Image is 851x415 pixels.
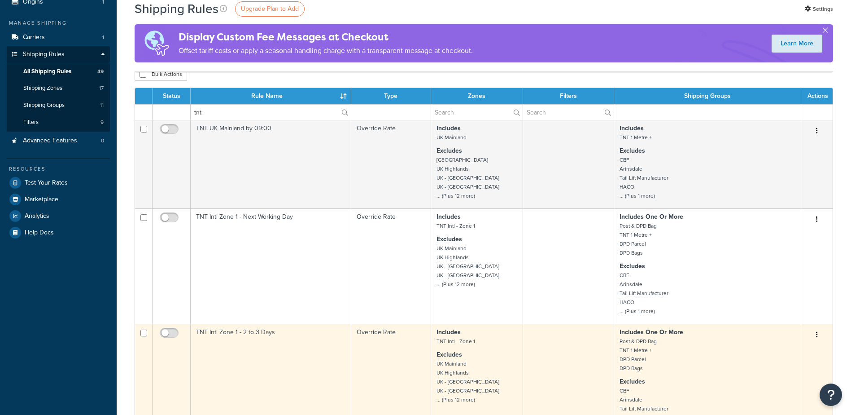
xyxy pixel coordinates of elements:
h4: Display Custom Fee Messages at Checkout [179,30,473,44]
span: Advanced Features [23,137,77,145]
strong: Includes [436,212,461,221]
small: CBF Arinsdale Tail Lift Manufacturer HACO ... (Plus 1 more) [620,156,668,200]
td: Override Rate [351,120,431,208]
strong: Includes One Or More [620,212,683,221]
strong: Includes [436,124,461,133]
strong: Excludes [436,146,462,155]
span: Analytics [25,212,49,220]
input: Search [191,105,351,120]
span: Test Your Rates [25,179,68,187]
a: Advanced Features 0 [7,132,110,149]
td: TNT Intl Zone 1 - Next Working Day [191,208,351,324]
li: Advanced Features [7,132,110,149]
li: Shipping Rules [7,46,110,132]
strong: Excludes [620,146,645,155]
span: 49 [97,68,104,75]
a: Learn More [772,35,822,53]
a: Filters 9 [7,114,110,131]
input: Search [523,105,614,120]
span: Marketplace [25,196,58,203]
span: 11 [100,102,104,109]
strong: Excludes [436,234,462,244]
small: Post & DPD Bag TNT 1 Metre + DPD Parcel DPD Bags [620,337,657,372]
li: Shipping Groups [7,97,110,114]
span: Shipping Rules [23,51,65,58]
div: Resources [7,165,110,173]
span: 9 [100,119,104,126]
strong: Includes [620,124,644,133]
small: Post & DPD Bag TNT 1 Metre + DPD Parcel DPD Bags [620,222,657,257]
a: All Shipping Rules 49 [7,63,110,80]
th: Status [153,88,191,104]
strong: Includes [436,327,461,337]
small: [GEOGRAPHIC_DATA] UK Highlands UK - [GEOGRAPHIC_DATA] UK - [GEOGRAPHIC_DATA] ... (Plus 12 more) [436,156,499,200]
span: Shipping Zones [23,84,62,92]
li: Filters [7,114,110,131]
p: Offset tariff costs or apply a seasonal handling charge with a transparent message at checkout. [179,44,473,57]
span: 0 [101,137,104,145]
a: Analytics [7,208,110,224]
li: Carriers [7,29,110,46]
td: Override Rate [351,208,431,324]
strong: Excludes [436,350,462,359]
strong: Includes One Or More [620,327,683,337]
small: UK Mainland UK Highlands UK - [GEOGRAPHIC_DATA] UK - [GEOGRAPHIC_DATA] ... (Plus 12 more) [436,244,499,288]
span: Help Docs [25,229,54,237]
a: Shipping Groups 11 [7,97,110,114]
small: UK Mainland UK Highlands UK - [GEOGRAPHIC_DATA] UK - [GEOGRAPHIC_DATA] ... (Plus 12 more) [436,360,499,404]
th: Actions [801,88,833,104]
small: UK Mainland [436,133,467,141]
small: TNT Intl - Zone 1 [436,222,475,230]
td: TNT UK Mainland by 09:00 [191,120,351,208]
small: TNT Intl - Zone 1 [436,337,475,345]
div: Manage Shipping [7,19,110,27]
img: duties-banner-06bc72dcb5fe05cb3f9472aba00be2ae8eb53ab6f0d8bb03d382ba314ac3c341.png [135,24,179,62]
a: Shipping Rules [7,46,110,63]
span: 1 [102,34,104,41]
li: Shipping Zones [7,80,110,97]
a: Settings [805,3,833,15]
small: TNT 1 Metre + [620,133,652,141]
a: Shipping Zones 17 [7,80,110,97]
input: Search [431,105,523,120]
th: Shipping Groups [614,88,801,104]
th: Zones [431,88,523,104]
span: Carriers [23,34,45,41]
strong: Excludes [620,261,645,271]
a: Upgrade Plan to Add [235,1,305,17]
button: Open Resource Center [820,384,842,406]
span: Filters [23,119,39,126]
button: Bulk Actions [135,67,187,81]
a: Marketplace [7,191,110,207]
span: 17 [99,84,104,92]
a: Help Docs [7,225,110,241]
a: Test Your Rates [7,175,110,191]
span: Shipping Groups [23,102,65,109]
th: Filters [523,88,615,104]
a: Carriers 1 [7,29,110,46]
strong: Excludes [620,377,645,386]
li: All Shipping Rules [7,63,110,80]
th: Type [351,88,431,104]
span: Upgrade Plan to Add [241,4,299,13]
small: CBF Arinsdale Tail Lift Manufacturer HACO ... (Plus 1 more) [620,271,668,315]
th: Rule Name : activate to sort column ascending [191,88,351,104]
span: All Shipping Rules [23,68,71,75]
